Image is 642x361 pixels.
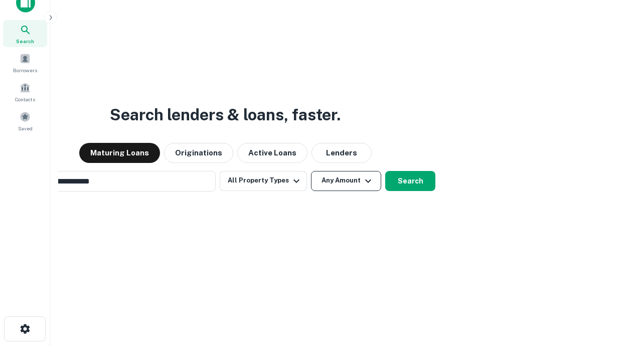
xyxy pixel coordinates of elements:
button: Any Amount [311,171,381,191]
h3: Search lenders & loans, faster. [110,103,341,127]
a: Contacts [3,78,47,105]
span: Search [16,37,34,45]
span: Borrowers [13,66,37,74]
a: Search [3,20,47,47]
a: Borrowers [3,49,47,76]
button: Originations [164,143,233,163]
button: Active Loans [237,143,307,163]
a: Saved [3,107,47,134]
iframe: Chat Widget [592,281,642,329]
button: Maturing Loans [79,143,160,163]
span: Contacts [15,95,35,103]
span: Saved [18,124,33,132]
button: Search [385,171,435,191]
button: Lenders [311,143,372,163]
button: All Property Types [220,171,307,191]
